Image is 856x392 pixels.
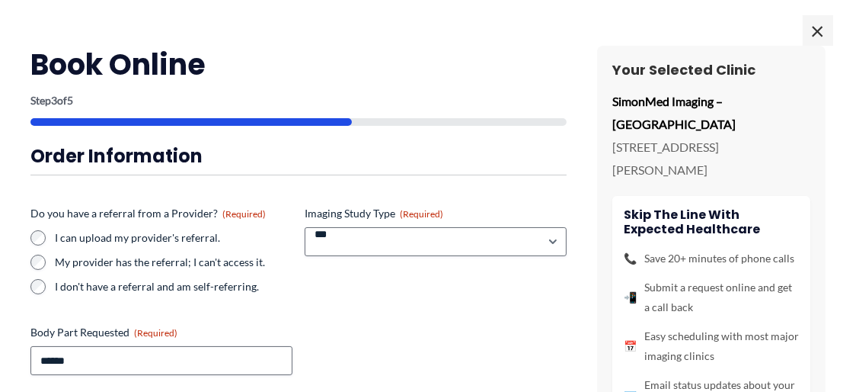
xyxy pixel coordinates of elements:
span: 📲 [624,288,637,307]
li: Submit a request online and get a call back [624,278,799,317]
h4: Skip the line with Expected Healthcare [624,207,799,236]
legend: Do you have a referral from a Provider? [30,206,266,221]
p: [STREET_ADDRESS][PERSON_NAME] [612,136,810,181]
label: I can upload my provider's referral. [55,230,292,246]
span: 5 [67,94,73,107]
label: Body Part Requested [30,325,292,340]
span: (Required) [400,208,443,220]
h3: Order Information [30,144,567,168]
span: 3 [51,94,57,107]
h3: Your Selected Clinic [612,61,810,79]
label: Imaging Study Type [305,206,567,221]
span: × [803,15,833,46]
span: 📞 [624,249,637,268]
p: Step of [30,95,567,106]
li: Save 20+ minutes of phone calls [624,249,799,268]
label: My provider has the referral; I can't access it. [55,255,292,270]
span: (Required) [222,208,266,220]
label: I don't have a referral and am self-referring. [55,279,292,294]
span: 📅 [624,336,637,356]
h2: Book Online [30,46,567,83]
p: SimonMed Imaging – [GEOGRAPHIC_DATA] [612,90,810,135]
span: (Required) [134,327,177,339]
li: Easy scheduling with most major imaging clinics [624,326,799,366]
